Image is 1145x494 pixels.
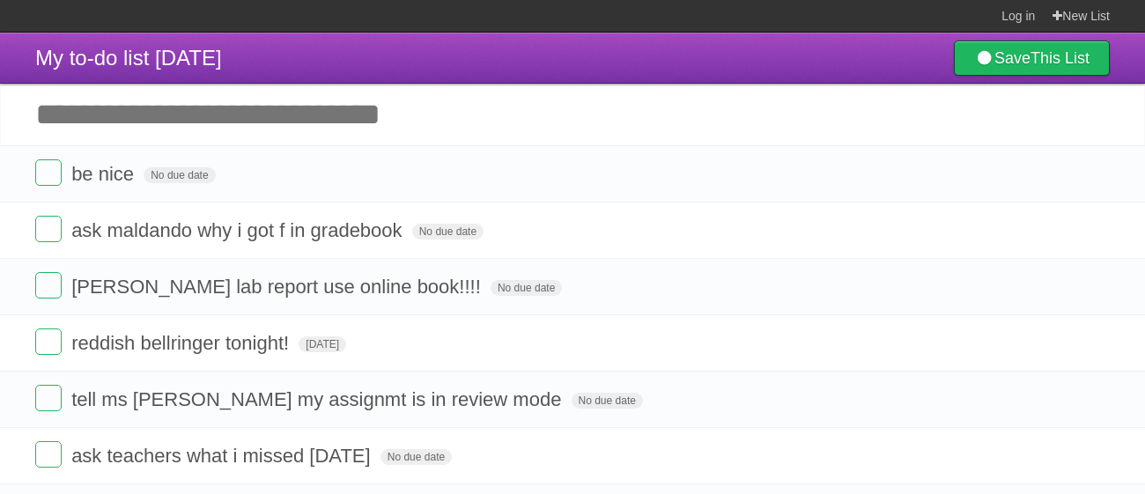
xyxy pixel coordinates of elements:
b: This List [1030,49,1090,67]
span: My to-do list [DATE] [35,46,222,70]
span: [PERSON_NAME] lab report use online book!!!! [71,276,485,298]
span: No due date [572,393,643,409]
a: SaveThis List [954,41,1110,76]
span: No due date [491,280,562,296]
span: [DATE] [299,336,346,352]
label: Done [35,328,62,355]
span: be nice [71,163,138,185]
span: ask maldando why i got f in gradebook [71,219,406,241]
span: reddish bellringer tonight! [71,332,293,354]
span: No due date [144,167,215,183]
span: ask teachers what i missed [DATE] [71,445,375,467]
label: Done [35,385,62,411]
label: Done [35,272,62,299]
label: Done [35,441,62,468]
span: No due date [380,449,452,465]
span: No due date [412,224,484,240]
label: Done [35,216,62,242]
span: tell ms [PERSON_NAME] my assignmt is in review mode [71,388,565,410]
label: Done [35,159,62,186]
